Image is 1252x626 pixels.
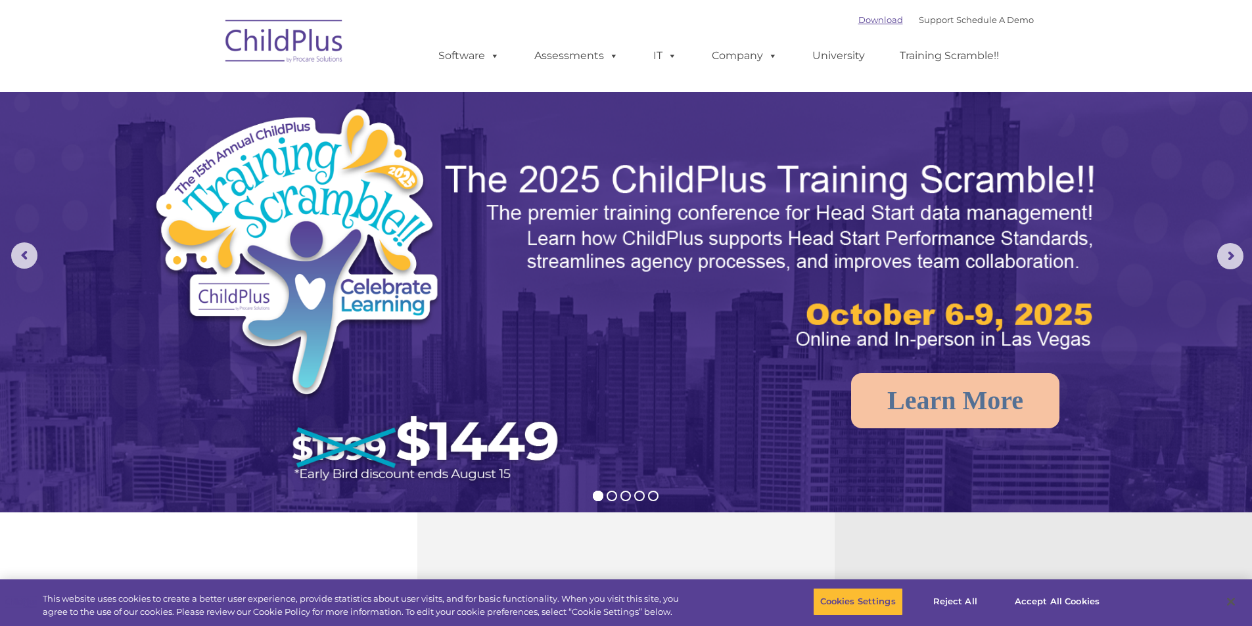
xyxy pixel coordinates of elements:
a: Training Scramble!! [887,43,1012,69]
a: Schedule A Demo [956,14,1034,25]
button: Reject All [914,588,996,615]
a: Company [699,43,791,69]
a: Assessments [521,43,632,69]
div: This website uses cookies to create a better user experience, provide statistics about user visit... [43,592,689,618]
span: Last name [183,87,223,97]
a: Download [858,14,903,25]
span: Phone number [183,141,239,150]
img: ChildPlus by Procare Solutions [219,11,350,76]
a: IT [640,43,690,69]
button: Close [1217,587,1245,616]
a: Learn More [851,373,1059,428]
font: | [858,14,1034,25]
button: Accept All Cookies [1008,588,1107,615]
button: Cookies Settings [813,588,903,615]
a: Support [919,14,954,25]
a: Software [425,43,513,69]
a: University [799,43,878,69]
